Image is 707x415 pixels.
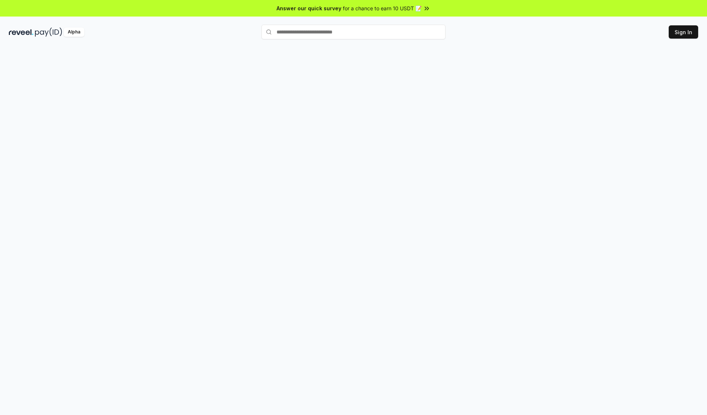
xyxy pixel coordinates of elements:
img: pay_id [35,28,62,37]
span: Answer our quick survey [277,4,341,12]
span: for a chance to earn 10 USDT 📝 [343,4,422,12]
button: Sign In [669,25,698,39]
img: reveel_dark [9,28,34,37]
div: Alpha [64,28,84,37]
